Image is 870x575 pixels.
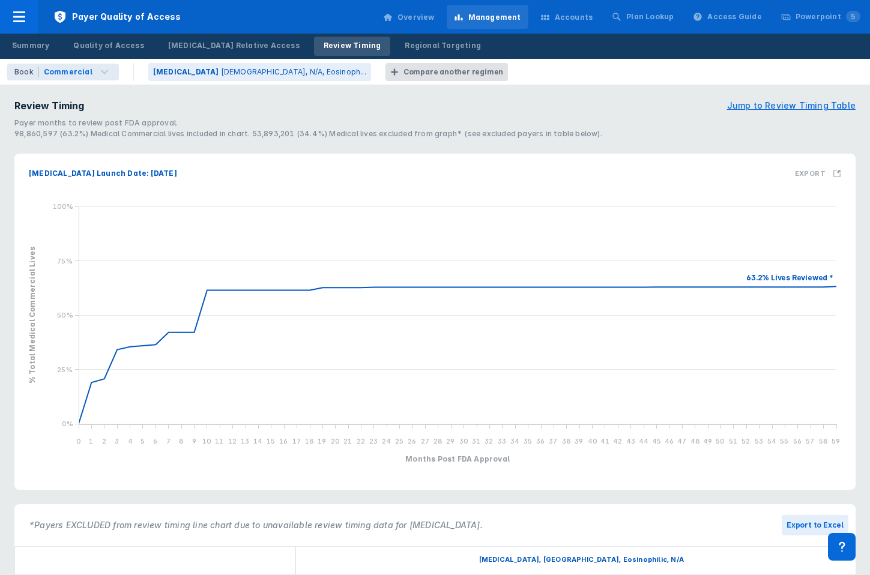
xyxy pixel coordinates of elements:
tspan: 32 [485,437,493,445]
tspan: 52 [742,437,750,445]
div: Powerpoint [796,11,860,22]
tspan: 58 [819,437,828,445]
tspan: 10 [202,437,211,445]
button: Compare another regimen [385,63,508,81]
a: Overview [376,5,442,29]
button: Export to Excel [782,515,848,535]
div: Commercial [44,67,92,77]
tspan: 39 [575,437,583,445]
tspan: 3 [115,437,119,445]
button: Jump to Review Timing Table [727,98,856,113]
tspan: 11 [215,437,223,445]
p: [MEDICAL_DATA] [153,67,219,77]
tspan: 48 [690,437,700,445]
a: Regional Targeting [395,37,491,56]
tspan: 30 [459,437,468,445]
text: 50% [57,311,73,319]
p: *Payers EXCLUDED from review timing line chart due to unavailable review timing data for [MEDICAL... [22,511,490,539]
tspan: 18 [305,437,314,445]
tspan: 51 [729,437,737,445]
tspan: 9 [192,437,196,445]
div: Book [14,67,39,77]
tspan: 27 [421,437,429,445]
tspan: Months Post FDA Approval [405,454,510,463]
tspan: 57 [806,437,814,445]
tspan: 45 [652,437,661,445]
tspan: 5 [140,437,145,445]
tspan: 0 [76,437,81,445]
div: [MEDICAL_DATA] Relative Access [168,40,300,51]
tspan: 26 [408,437,416,445]
tspan: 1 [89,437,93,445]
tspan: 13 [241,437,249,445]
tspan: 49 [703,437,712,445]
tspan: 19 [318,437,326,445]
h3: Export [795,169,826,178]
div: Review Timing [324,40,381,51]
tspan: 4 [128,437,133,445]
tspan: 53 [755,437,763,445]
a: Quality of Access [64,37,153,56]
a: Accounts [533,5,600,29]
tspan: 7 [166,437,171,445]
tspan: 25 [395,437,403,445]
tspan: 33 [498,437,506,445]
button: [MEDICAL_DATA][DEMOGRAPHIC_DATA], N/A, Eosinoph... [148,63,371,81]
tspan: 54 [767,437,776,445]
tspan: 34 [510,437,519,445]
tspan: 50 [716,437,725,445]
div: Contact Support [828,533,856,561]
span: [MEDICAL_DATA], [GEOGRAPHIC_DATA], Eosinophilic, N/A [479,555,684,564]
tspan: 8 [179,437,184,445]
div: Management [468,12,521,23]
p: [DEMOGRAPHIC_DATA], N/A, Eosinoph... [221,67,366,77]
tspan: 47 [677,437,686,445]
tspan: 17 [292,437,301,445]
tspan: 36 [536,437,545,445]
div: Sort [14,546,295,575]
div: Compare another regimen [403,67,503,77]
a: [MEDICAL_DATA] Relative Access [159,37,309,56]
div: 98,860,597 (63.2%) Medical Commercial lives included in chart. 53,893,201 (34.4%) Medical lives e... [14,128,856,139]
g: line chart , with . Y-scale minimum value is 0 , maximum value is 1. X-scale minimum value is 0 ,... [22,200,848,483]
div: Quality of Access [73,40,143,51]
tspan: 63.2% Lives Reviewed * [746,273,833,282]
tspan: 2 [102,437,106,445]
div: Overview [397,12,435,23]
tspan: 15 [267,437,275,445]
div: Access Guide [707,11,761,22]
tspan: 41 [600,437,609,445]
tspan: 56 [793,437,802,445]
text: 75% [57,257,73,265]
tspan: 44 [639,437,648,445]
tspan: 6 [153,437,157,445]
tspan: 29 [446,437,455,445]
tspan: 59 [832,437,840,445]
tspan: 55 [780,437,788,445]
div: Summary [12,40,49,51]
text: 100% [53,202,74,211]
tspan: 23 [369,437,378,445]
tspan: 42 [613,437,622,445]
tspan: 14 [253,437,262,445]
tspan: 21 [343,437,352,445]
div: Regional Targeting [405,40,481,51]
tspan: 37 [549,437,557,445]
h2: Jump to Review Timing Table [727,99,856,112]
div: Payer months to review post FDA approval. [14,118,856,128]
tspan: 16 [279,437,288,445]
text: 0% [62,420,73,428]
div: Plan Lookup [626,11,674,22]
p: [MEDICAL_DATA] Launch Date: [DATE] [29,168,177,179]
tspan: 22 [357,437,365,445]
div: Accounts [555,12,593,23]
tspan: 46 [665,437,674,445]
h2: Review Timing [14,98,84,113]
button: Export [788,162,848,185]
tspan: % Total Medical Commercial Lives [28,247,37,384]
a: Review Timing [314,37,391,56]
a: Management [447,5,528,29]
tspan: 12 [228,437,237,445]
div: Sort [295,546,868,575]
tspan: 35 [524,437,532,445]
